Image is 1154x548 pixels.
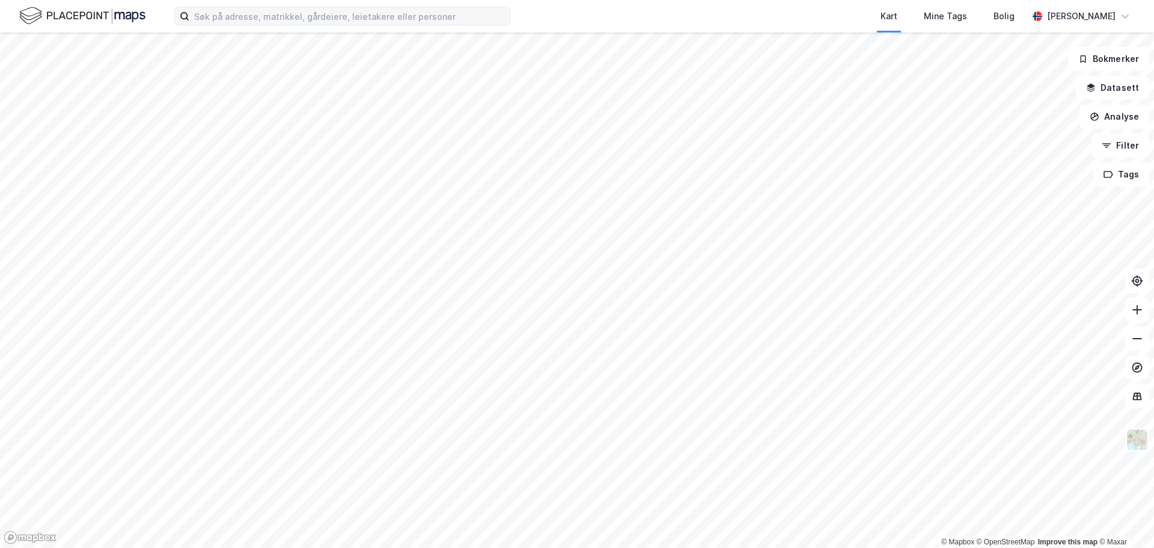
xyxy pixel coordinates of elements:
a: Improve this map [1038,538,1098,546]
a: OpenStreetMap [977,538,1035,546]
div: Mine Tags [924,9,967,23]
button: Tags [1093,162,1149,186]
button: Filter [1091,134,1149,158]
a: Mapbox homepage [4,531,56,544]
button: Analyse [1079,105,1149,129]
div: Kart [881,9,897,23]
a: Mapbox [941,538,974,546]
iframe: Chat Widget [1094,490,1154,548]
img: Z [1126,428,1149,451]
img: logo.f888ab2527a4732fd821a326f86c7f29.svg [19,5,145,26]
div: [PERSON_NAME] [1047,9,1116,23]
button: Bokmerker [1068,47,1149,71]
button: Datasett [1076,76,1149,100]
input: Søk på adresse, matrikkel, gårdeiere, leietakere eller personer [189,7,510,25]
div: Bolig [994,9,1015,23]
